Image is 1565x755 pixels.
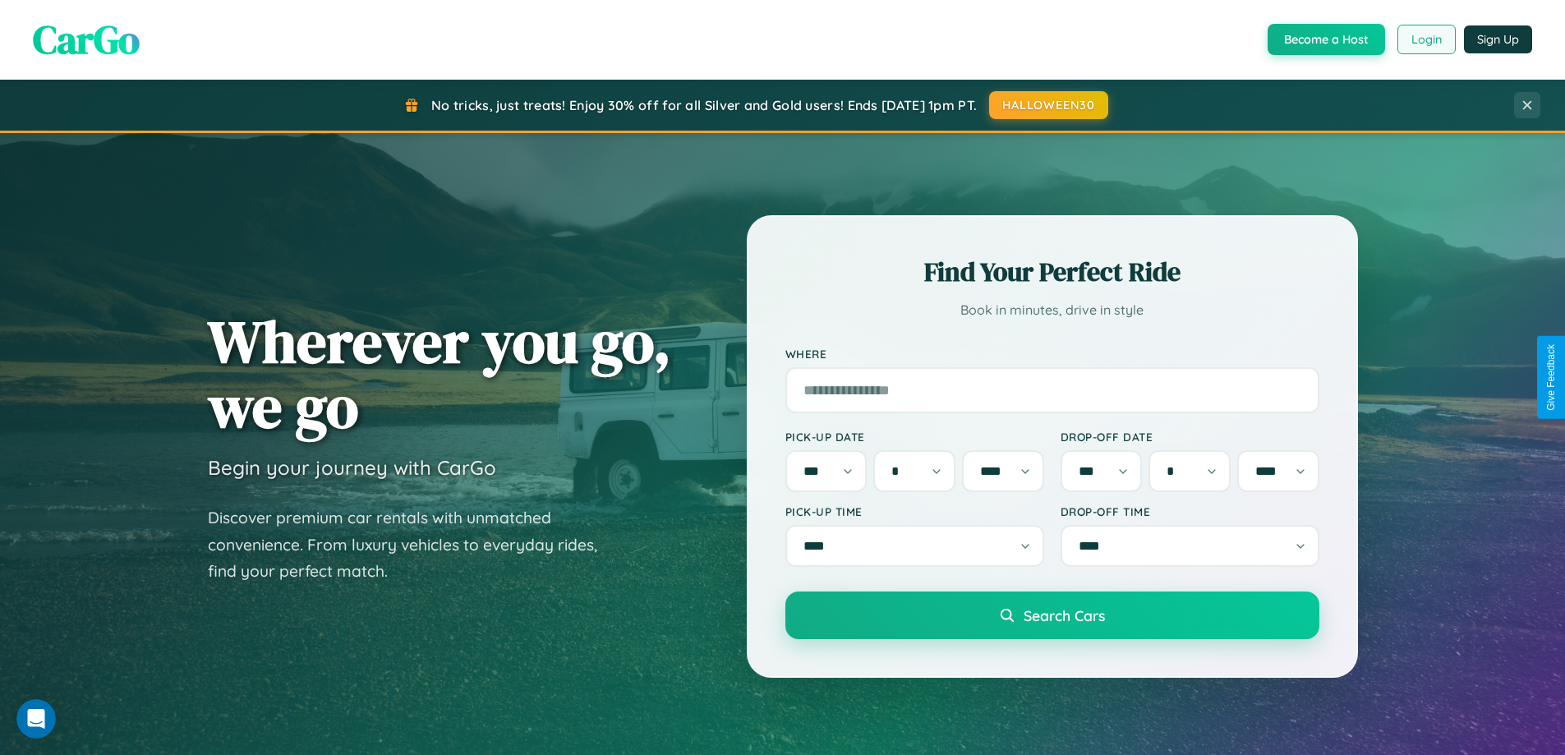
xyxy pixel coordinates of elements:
[431,97,977,113] span: No tricks, just treats! Enjoy 30% off for all Silver and Gold users! Ends [DATE] 1pm PT.
[785,504,1044,518] label: Pick-up Time
[785,592,1319,639] button: Search Cars
[208,455,496,480] h3: Begin your journey with CarGo
[1024,606,1105,624] span: Search Cars
[208,309,671,439] h1: Wherever you go, we go
[785,430,1044,444] label: Pick-up Date
[785,347,1319,361] label: Where
[1061,504,1319,518] label: Drop-off Time
[1545,344,1557,411] div: Give Feedback
[785,254,1319,290] h2: Find Your Perfect Ride
[16,699,56,739] iframe: Intercom live chat
[208,504,619,585] p: Discover premium car rentals with unmatched convenience. From luxury vehicles to everyday rides, ...
[1061,430,1319,444] label: Drop-off Date
[1464,25,1532,53] button: Sign Up
[33,12,140,67] span: CarGo
[1268,24,1385,55] button: Become a Host
[1397,25,1456,54] button: Login
[989,91,1108,119] button: HALLOWEEN30
[785,298,1319,322] p: Book in minutes, drive in style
